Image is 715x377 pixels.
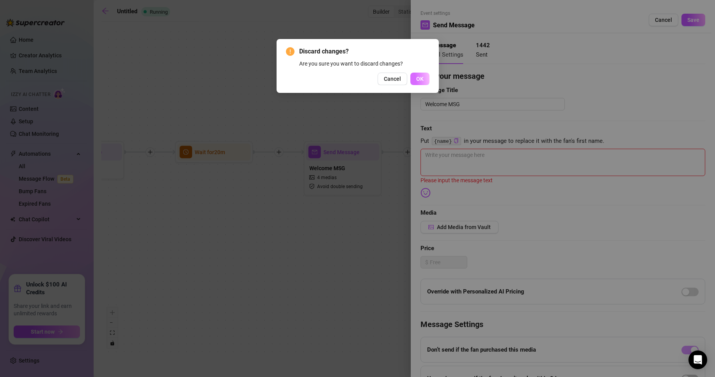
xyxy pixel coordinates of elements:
[416,76,424,82] span: OK
[688,350,707,369] div: Open Intercom Messenger
[299,59,429,68] div: Are you sure you want to discard changes?
[410,73,429,85] button: OK
[378,73,407,85] button: Cancel
[286,47,295,56] span: exclamation-circle
[384,76,401,82] span: Cancel
[299,47,429,56] span: Discard changes?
